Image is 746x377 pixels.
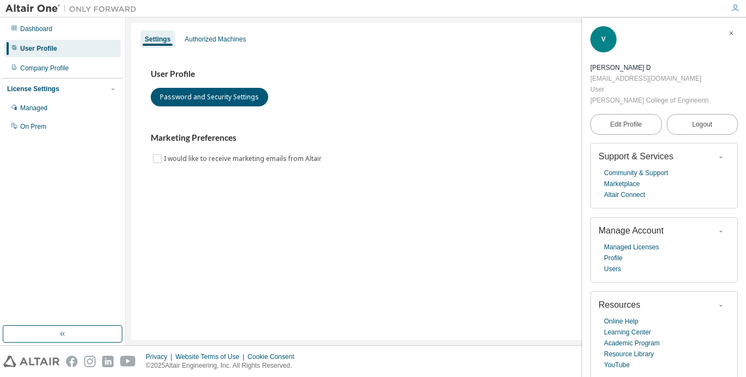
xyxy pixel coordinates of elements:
div: Authorized Machines [185,35,246,44]
span: Edit Profile [610,120,642,129]
a: Online Help [604,316,638,327]
h3: Marketing Preferences [151,133,721,143]
a: Marketplace [604,178,640,189]
div: [PERSON_NAME] College of Engineering [590,95,708,106]
button: Password and Security Settings [151,88,268,106]
a: Profile [604,253,623,264]
h3: User Profile [151,69,721,80]
div: [EMAIL_ADDRESS][DOMAIN_NAME] [590,73,708,84]
img: Altair One [5,3,142,14]
div: User Profile [20,44,57,53]
img: linkedin.svg [102,356,114,367]
div: Company Profile [20,64,69,73]
div: Privacy [146,352,175,361]
div: Dashboard [20,25,52,33]
div: Settings [145,35,170,44]
span: Manage Account [599,226,664,235]
span: Logout [692,119,712,130]
div: Website Terms of Use [175,352,247,361]
label: I would like to receive marketing emails from Altair [164,152,324,165]
a: Community & Support [604,167,668,178]
a: Academic Program [604,338,660,349]
div: Vimalraj D [590,62,708,73]
span: Support & Services [599,152,673,161]
button: Logout [667,114,738,135]
a: Edit Profile [590,114,662,135]
a: Learning Center [604,327,651,338]
div: Cookie Consent [247,352,300,361]
a: Managed Licenses [604,242,659,253]
div: User [590,84,708,95]
p: © 2025 Altair Engineering, Inc. All Rights Reserved. [146,361,301,370]
a: YouTube [604,360,630,370]
div: Managed [20,104,48,112]
span: Resources [599,300,640,309]
img: altair_logo.svg [3,356,60,367]
a: Altair Connect [604,189,645,200]
div: License Settings [7,85,59,93]
a: Resource Library [604,349,654,360]
a: Users [604,264,621,274]
div: On Prem [20,122,46,131]
span: V [601,35,606,43]
img: youtube.svg [120,356,136,367]
img: instagram.svg [84,356,96,367]
img: facebook.svg [66,356,78,367]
